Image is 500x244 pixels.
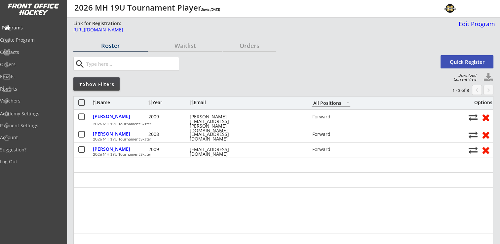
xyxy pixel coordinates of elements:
div: Year [148,100,188,105]
div: Programs [2,25,61,30]
div: Forward [312,132,351,137]
div: Waitlist [148,43,222,49]
div: Forward [312,147,351,152]
div: 2009 [148,114,188,119]
a: Edit Program [456,21,495,32]
div: [URL][DOMAIN_NAME] [73,27,406,32]
em: Starts [DATE] [201,7,220,12]
div: 1 - 3 of 3 [435,87,469,93]
a: [URL][DOMAIN_NAME] [73,27,406,36]
div: Edit Program [456,21,495,27]
button: Remove from roster (no refund) [480,112,492,122]
input: Type here... [85,57,179,70]
button: chevron_left [472,85,482,95]
div: Orders [223,43,276,49]
div: Roster [73,43,148,49]
div: [PERSON_NAME][EMAIL_ADDRESS][PERSON_NAME][DOMAIN_NAME] [190,114,249,133]
div: Forward [312,114,351,119]
div: 2009 [148,147,188,152]
div: 2026 MH 19U Tournament Skater [93,137,465,141]
div: [EMAIL_ADDRESS][DOMAIN_NAME] [190,132,249,141]
div: Name [93,100,147,105]
div: [PERSON_NAME] [93,114,147,119]
button: search [74,59,85,69]
button: Click to download full roster. Your browser settings may try to block it, check your security set... [483,73,493,83]
div: Download Current View [450,73,477,81]
button: Remove from roster (no refund) [480,130,492,140]
button: Remove from roster (no refund) [480,145,492,155]
div: [PERSON_NAME] [93,147,147,151]
div: [EMAIL_ADDRESS][DOMAIN_NAME] [190,147,249,156]
div: 2008 [148,132,188,137]
div: 2026 MH 19U Tournament Skater [93,122,465,126]
button: Move player [469,130,478,139]
button: Quick Register [441,55,493,68]
div: Show Filters [73,81,120,88]
div: Link for Registration: [73,20,122,27]
button: Move player [469,145,478,154]
div: Options [469,100,492,105]
button: keyboard_arrow_right [483,85,493,95]
div: [PERSON_NAME] [93,132,147,136]
div: 2026 MH 19U Tournament Skater [93,152,465,156]
div: Email [190,100,249,105]
button: Move player [469,113,478,122]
